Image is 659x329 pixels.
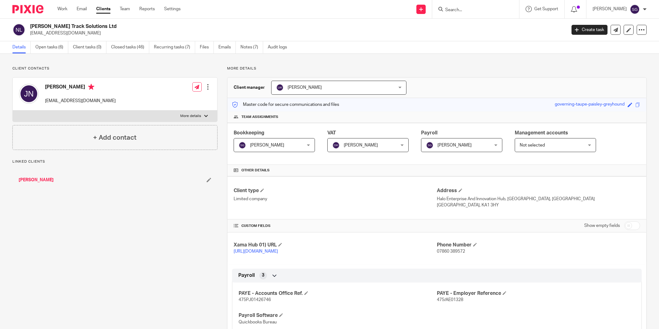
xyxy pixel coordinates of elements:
[327,130,336,135] span: VAT
[227,66,647,71] p: More details
[584,223,620,229] label: Show empty fields
[164,6,181,12] a: Settings
[12,159,217,164] p: Linked clients
[437,298,463,302] span: 475/AE01328
[180,114,201,119] p: More details
[276,84,284,91] img: svg%3E
[234,196,437,202] p: Limited company
[593,6,627,12] p: [PERSON_NAME]
[35,41,68,53] a: Open tasks (6)
[239,312,437,319] h4: Payroll Software
[445,7,500,13] input: Search
[19,84,39,104] img: svg%3E
[234,223,437,228] h4: CUSTOM FIELDS
[154,41,195,53] a: Recurring tasks (7)
[238,272,255,279] span: Payroll
[111,41,149,53] a: Closed tasks (46)
[234,242,437,248] h4: Xama Hub 01) URL
[88,84,94,90] i: Primary
[234,84,265,91] h3: Client manager
[288,85,322,90] span: [PERSON_NAME]
[12,66,217,71] p: Client contacts
[30,23,456,30] h2: [PERSON_NAME] Track Solutions Ltd
[77,6,87,12] a: Email
[240,41,263,53] a: Notes (7)
[12,23,25,36] img: svg%3E
[437,143,472,147] span: [PERSON_NAME]
[250,143,284,147] span: [PERSON_NAME]
[268,41,292,53] a: Audit logs
[57,6,67,12] a: Work
[234,249,278,254] a: [URL][DOMAIN_NAME]
[520,143,545,147] span: Not selected
[12,41,31,53] a: Details
[239,298,271,302] span: 475PJ01426746
[12,5,43,13] img: Pixie
[437,290,635,297] h4: PAYE - Employer Reference
[262,272,264,278] span: 3
[421,130,437,135] span: Payroll
[332,142,340,149] img: svg%3E
[96,6,110,12] a: Clients
[437,187,640,194] h4: Address
[241,115,278,119] span: Team assignments
[555,101,625,108] div: governing-taupe-paisley-greyhound
[218,41,236,53] a: Emails
[239,320,277,324] span: Quickbooks Bureau
[437,249,465,254] span: 07860 389572
[572,25,607,35] a: Create task
[241,168,270,173] span: Other details
[19,177,54,183] a: [PERSON_NAME]
[344,143,378,147] span: [PERSON_NAME]
[426,142,433,149] img: svg%3E
[73,41,106,53] a: Client tasks (0)
[437,242,640,248] h4: Phone Number
[239,290,437,297] h4: PAYE - Accounts Office Ref.
[200,41,214,53] a: Files
[239,142,246,149] img: svg%3E
[437,196,640,202] p: Halo Enterprise And Innovation Hub, [GEOGRAPHIC_DATA], [GEOGRAPHIC_DATA]
[534,7,558,11] span: Get Support
[234,187,437,194] h4: Client type
[139,6,155,12] a: Reports
[232,101,339,108] p: Master code for secure communications and files
[45,84,116,92] h4: [PERSON_NAME]
[45,98,116,104] p: [EMAIL_ADDRESS][DOMAIN_NAME]
[93,133,137,142] h4: + Add contact
[515,130,568,135] span: Management accounts
[234,130,264,135] span: Bookkeeping
[30,30,562,36] p: [EMAIL_ADDRESS][DOMAIN_NAME]
[437,202,640,208] p: [GEOGRAPHIC_DATA], KA1 3HY
[630,4,640,14] img: svg%3E
[120,6,130,12] a: Team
